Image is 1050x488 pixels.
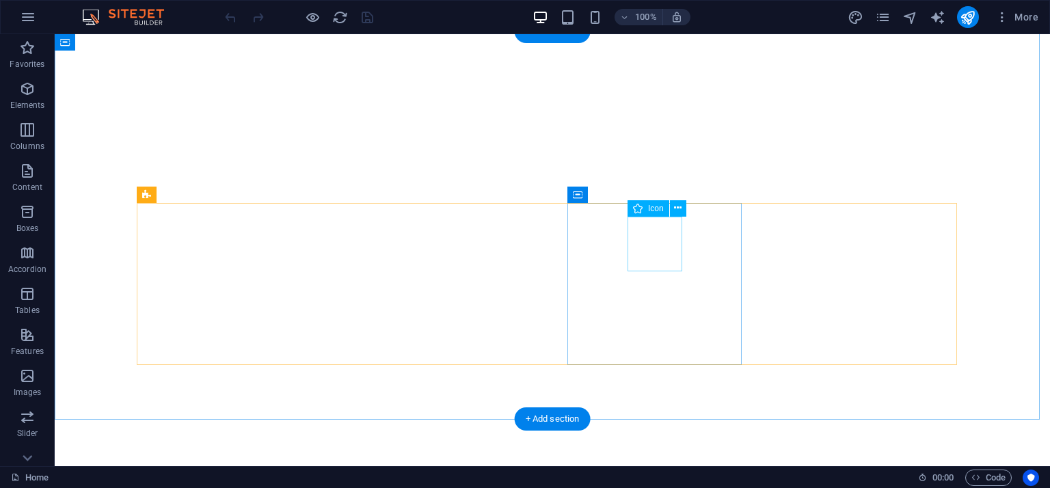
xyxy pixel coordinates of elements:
button: pages [875,9,891,25]
p: Boxes [16,223,39,234]
h6: 100% [635,9,657,25]
p: Images [14,387,42,398]
button: design [848,9,864,25]
p: Content [12,182,42,193]
p: Columns [10,141,44,152]
i: On resize automatically adjust zoom level to fit chosen device. [671,11,683,23]
span: More [995,10,1038,24]
i: AI Writer [930,10,945,25]
h6: Session time [918,470,954,486]
span: Icon [648,204,664,213]
p: Slider [17,428,38,439]
button: publish [957,6,979,28]
button: Code [965,470,1012,486]
span: Code [971,470,1006,486]
i: Pages (Ctrl+Alt+S) [875,10,891,25]
i: Design (Ctrl+Alt+Y) [848,10,863,25]
img: Editor Logo [79,9,181,25]
a: Click to cancel selection. Double-click to open Pages [11,470,49,486]
span: : [942,472,944,483]
p: Tables [15,305,40,316]
span: 00 00 [932,470,954,486]
div: + Add section [515,407,591,431]
i: Navigator [902,10,918,25]
button: Usercentrics [1023,470,1039,486]
p: Favorites [10,59,44,70]
button: reload [332,9,348,25]
p: Features [11,346,44,357]
i: Reload page [332,10,348,25]
p: Accordion [8,264,46,275]
button: More [990,6,1044,28]
button: navigator [902,9,919,25]
button: Click here to leave preview mode and continue editing [304,9,321,25]
button: text_generator [930,9,946,25]
button: 100% [615,9,663,25]
p: Elements [10,100,45,111]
